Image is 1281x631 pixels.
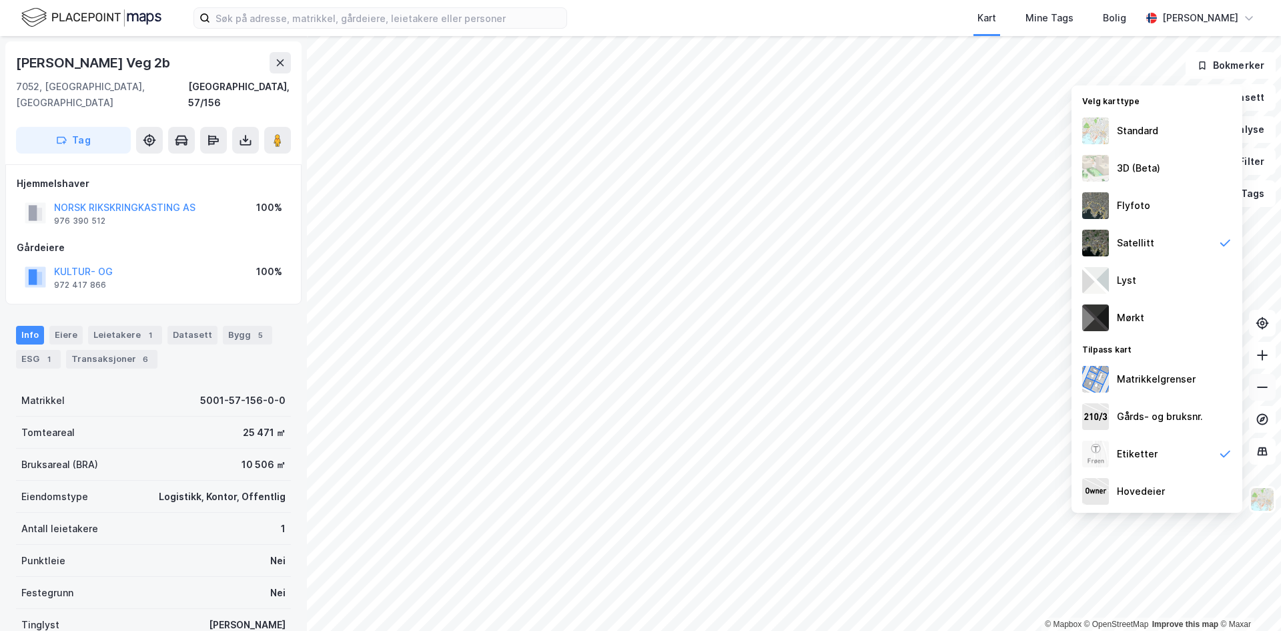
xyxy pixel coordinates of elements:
[66,350,157,369] div: Transaksjoner
[139,353,152,366] div: 6
[21,489,88,505] div: Eiendomstype
[16,326,44,345] div: Info
[256,200,282,216] div: 100%
[223,326,272,345] div: Bygg
[21,425,75,441] div: Tomteareal
[270,553,286,569] div: Nei
[143,329,157,342] div: 1
[188,79,291,111] div: [GEOGRAPHIC_DATA], 57/156
[1152,620,1218,629] a: Improve this map
[1117,310,1144,326] div: Mørkt
[1117,371,1196,387] div: Matrikkelgrenser
[1082,403,1109,430] img: cadastreKeys.547ab17ec502f5a4ef2b.jpeg
[1214,567,1281,631] iframe: Chat Widget
[21,585,73,601] div: Festegrunn
[1082,366,1109,393] img: cadastreBorders.cfe08de4b5ddd52a10de.jpeg
[1082,155,1109,182] img: Z
[1072,337,1242,361] div: Tilpass kart
[167,326,218,345] div: Datasett
[1082,304,1109,331] img: nCdM7BzjoCAAAAAElFTkSuQmCC
[21,553,65,569] div: Punktleie
[1072,88,1242,112] div: Velg karttype
[254,329,267,342] div: 5
[21,6,161,29] img: logo.f888ab2527a4732fd821a326f86c7f29.svg
[42,353,55,366] div: 1
[1162,10,1238,26] div: [PERSON_NAME]
[1194,84,1276,111] button: Datasett
[1117,446,1158,462] div: Etiketter
[17,240,290,256] div: Gårdeiere
[1212,148,1276,175] button: Filter
[1117,272,1136,288] div: Lyst
[1186,52,1276,79] button: Bokmerker
[1117,198,1150,214] div: Flyfoto
[243,425,286,441] div: 25 471 ㎡
[54,216,105,226] div: 976 390 512
[16,79,188,111] div: 7052, [GEOGRAPHIC_DATA], [GEOGRAPHIC_DATA]
[1117,235,1154,251] div: Satellitt
[16,52,173,73] div: [PERSON_NAME] Veg 2b
[1082,230,1109,256] img: 9k=
[54,280,106,290] div: 972 417 866
[17,176,290,192] div: Hjemmelshaver
[1082,267,1109,294] img: luj3wr1y2y3+OchiMxRmMxRlscgabnMEmZ7DJGWxyBpucwSZnsMkZbHIGm5zBJmewyRlscgabnMEmZ7DJGWxyBpucwSZnsMkZ...
[21,457,98,473] div: Bruksareal (BRA)
[256,264,282,280] div: 100%
[1082,118,1109,144] img: Z
[281,521,286,537] div: 1
[1117,409,1203,425] div: Gårds- og bruksnr.
[21,393,65,409] div: Matrikkel
[1045,620,1082,629] a: Mapbox
[977,10,996,26] div: Kart
[16,127,131,154] button: Tag
[1082,192,1109,219] img: Z
[210,8,566,28] input: Søk på adresse, matrikkel, gårdeiere, leietakere eller personer
[1084,620,1149,629] a: OpenStreetMap
[1103,10,1126,26] div: Bolig
[270,585,286,601] div: Nei
[1117,123,1158,139] div: Standard
[1082,478,1109,505] img: majorOwner.b5e170eddb5c04bfeeff.jpeg
[16,350,61,369] div: ESG
[1025,10,1074,26] div: Mine Tags
[1214,180,1276,207] button: Tags
[1250,487,1275,512] img: Z
[88,326,162,345] div: Leietakere
[21,521,98,537] div: Antall leietakere
[1082,441,1109,467] img: Z
[49,326,83,345] div: Eiere
[159,489,286,505] div: Logistikk, Kontor, Offentlig
[1117,160,1160,176] div: 3D (Beta)
[242,457,286,473] div: 10 506 ㎡
[200,393,286,409] div: 5001-57-156-0-0
[1117,483,1165,499] div: Hovedeier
